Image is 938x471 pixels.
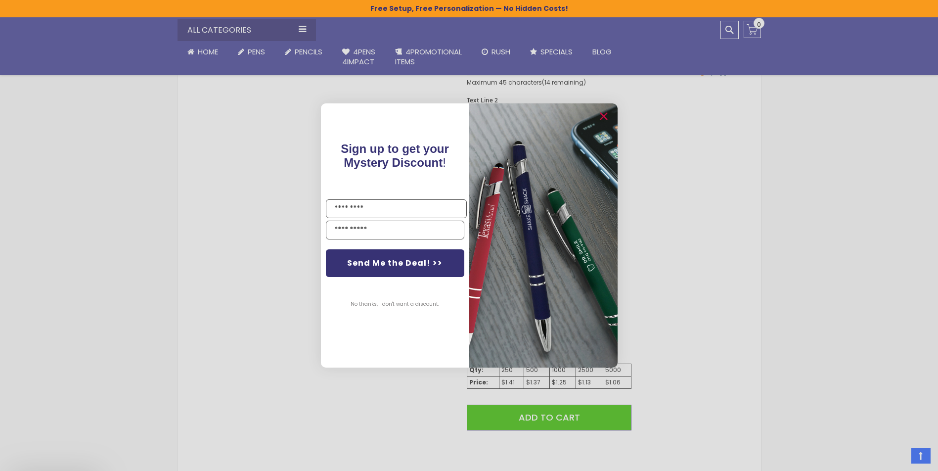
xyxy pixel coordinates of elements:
[596,108,612,124] button: Close dialog
[341,142,449,169] span: !
[326,221,464,239] input: YOUR EMAIL
[326,249,464,277] button: Send Me the Deal! >>
[469,103,618,367] img: 081b18bf-2f98-4675-a917-09431eb06994.jpeg
[341,142,449,169] span: Sign up to get your Mystery Discount
[346,292,444,317] button: No thanks, I don't want a discount.
[856,444,938,471] iframe: Google Customer Reviews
